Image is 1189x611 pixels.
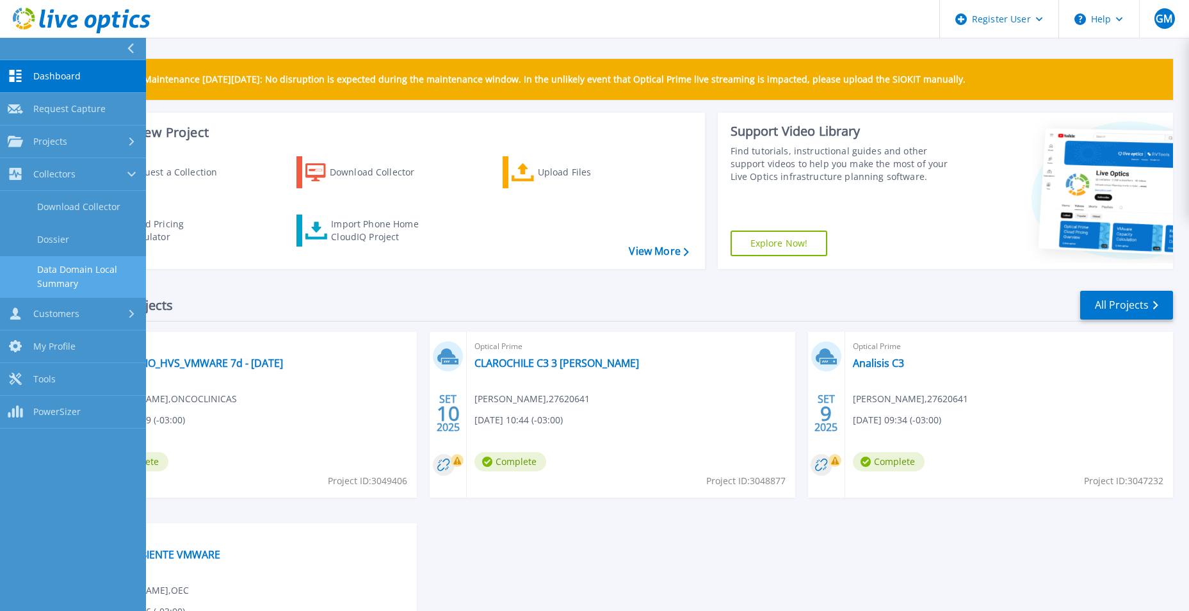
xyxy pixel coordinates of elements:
[127,159,230,185] div: Request a Collection
[33,70,81,82] span: Dashboard
[33,406,81,418] span: PowerSizer
[33,136,67,147] span: Projects
[731,231,828,256] a: Explore Now!
[328,474,407,488] span: Project ID: 3049406
[474,413,563,427] span: [DATE] 10:44 (-03:00)
[97,339,409,354] span: Optical Prime
[33,341,76,352] span: My Profile
[503,156,645,188] a: Upload Files
[91,215,234,247] a: Cloud Pricing Calculator
[853,392,968,406] span: [PERSON_NAME] , 27620641
[33,103,106,115] span: Request Capture
[1080,291,1173,320] a: All Projects
[538,159,640,185] div: Upload Files
[97,392,237,406] span: [PERSON_NAME] , ONCOCLINICAS
[474,339,787,354] span: Optical Prime
[296,156,439,188] a: Download Collector
[629,245,688,257] a: View More
[91,126,688,140] h3: Start a New Project
[706,474,786,488] span: Project ID: 3048877
[820,408,832,419] span: 9
[1084,474,1163,488] span: Project ID: 3047232
[731,145,962,183] div: Find tutorials, instructional guides and other support videos to help you make the most of your L...
[731,123,962,140] div: Support Video Library
[330,159,432,185] div: Download Collector
[474,392,590,406] span: [PERSON_NAME] , 27620641
[474,357,639,370] a: CLAROCHILE C3 3 [PERSON_NAME]
[853,452,925,471] span: Complete
[853,413,941,427] span: [DATE] 09:34 (-03:00)
[436,390,460,437] div: SET 2025
[97,357,283,370] a: INVENTARIO_HVS_VMWARE 7d - [DATE]
[853,357,904,370] a: Analisis C3
[97,548,220,561] a: OEC - AMBIENTE VMWARE
[1156,13,1172,24] span: GM
[91,156,234,188] a: Request a Collection
[125,218,228,243] div: Cloud Pricing Calculator
[97,531,409,545] span: Optical Prime
[331,218,431,243] div: Import Phone Home CloudIQ Project
[853,339,1165,354] span: Optical Prime
[33,168,76,180] span: Collectors
[33,373,56,385] span: Tools
[33,308,79,320] span: Customers
[474,452,546,471] span: Complete
[814,390,838,437] div: SET 2025
[95,74,966,85] p: Scheduled Maintenance [DATE][DATE]: No disruption is expected during the maintenance window. In t...
[437,408,460,419] span: 10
